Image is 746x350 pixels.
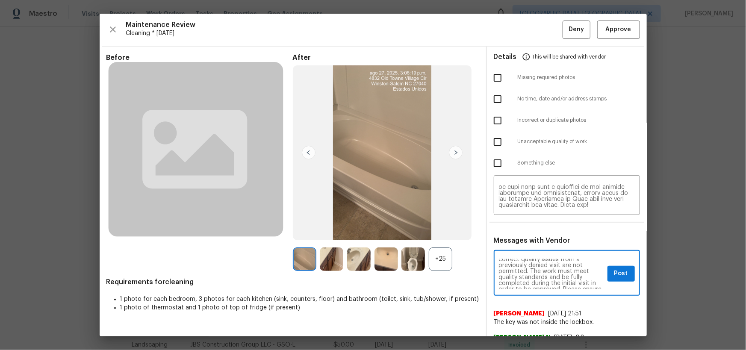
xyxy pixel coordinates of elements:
span: The key was not inside the lockbox. [494,318,640,326]
span: [DATE] 21:51 [548,311,582,317]
span: Missing required photos [518,74,640,81]
span: [PERSON_NAME] N [494,333,551,342]
span: Requirements for cleaning [106,278,479,286]
textarea: Loremipsumd Sitam Cons: Adipi! Elitseddoeius, temp incididu utlab etdolorem al 13/44/4149 eni adm... [499,184,635,208]
li: 1 photo of thermostat and 1 photo of top of fridge (if present) [120,303,479,312]
span: Messages with Vendor [494,237,570,244]
span: After [293,53,479,62]
span: Deny [569,24,584,35]
span: Before [106,53,293,62]
span: [DATE], 2:8 [554,335,585,341]
div: Something else [487,153,647,174]
span: Approve [606,24,631,35]
button: Post [607,266,635,282]
div: +25 [429,247,452,271]
li: 1 photo for each bedroom, 3 photos for each kitchen (sink, counters, floor) and bathroom (toilet,... [120,295,479,303]
span: Unacceptable quality of work [518,138,640,145]
div: Missing required photos [487,67,647,88]
button: Approve [597,21,640,39]
span: Maintenance Review [126,21,563,29]
span: Post [614,268,628,279]
img: right-chevron-button-url [449,146,463,159]
button: Deny [563,21,590,39]
span: Something else [518,159,640,167]
span: [PERSON_NAME] [494,309,545,318]
span: No time, date and/or address stamps [518,95,640,103]
div: Incorrect or duplicate photos [487,110,647,131]
textarea: Maintenance Audit Team: Hello! Unfortunately, this cleaning visit completed on [DATE] has been de... [499,259,604,289]
div: Unacceptable quality of work [487,131,647,153]
span: Incorrect or duplicate photos [518,117,640,124]
span: Details [494,47,517,67]
span: This will be shared with vendor [532,47,606,67]
img: left-chevron-button-url [302,146,316,159]
div: No time, date and/or address stamps [487,88,647,110]
span: Cleaning * [DATE] [126,29,563,38]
